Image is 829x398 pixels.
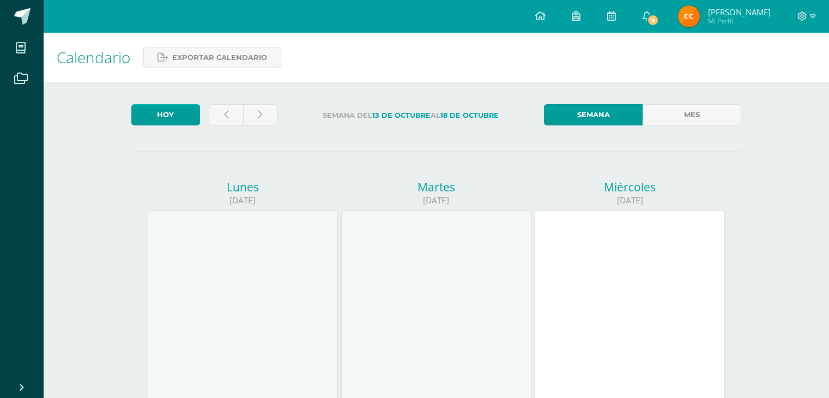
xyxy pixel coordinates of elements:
[708,7,771,17] span: [PERSON_NAME]
[341,179,531,195] div: Martes
[440,111,499,119] strong: 18 de Octubre
[341,195,531,206] div: [DATE]
[678,5,700,27] img: a4d6644e9c25f1b2551b38699865513a.png
[643,104,741,125] a: Mes
[286,104,535,126] label: Semana del al
[57,47,130,68] span: Calendario
[148,179,338,195] div: Lunes
[535,195,725,206] div: [DATE]
[647,14,659,26] span: 9
[131,104,200,125] a: Hoy
[143,47,281,68] a: Exportar calendario
[372,111,431,119] strong: 13 de Octubre
[148,195,338,206] div: [DATE]
[544,104,643,125] a: Semana
[535,179,725,195] div: Miércoles
[708,16,771,26] span: Mi Perfil
[172,47,267,68] span: Exportar calendario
